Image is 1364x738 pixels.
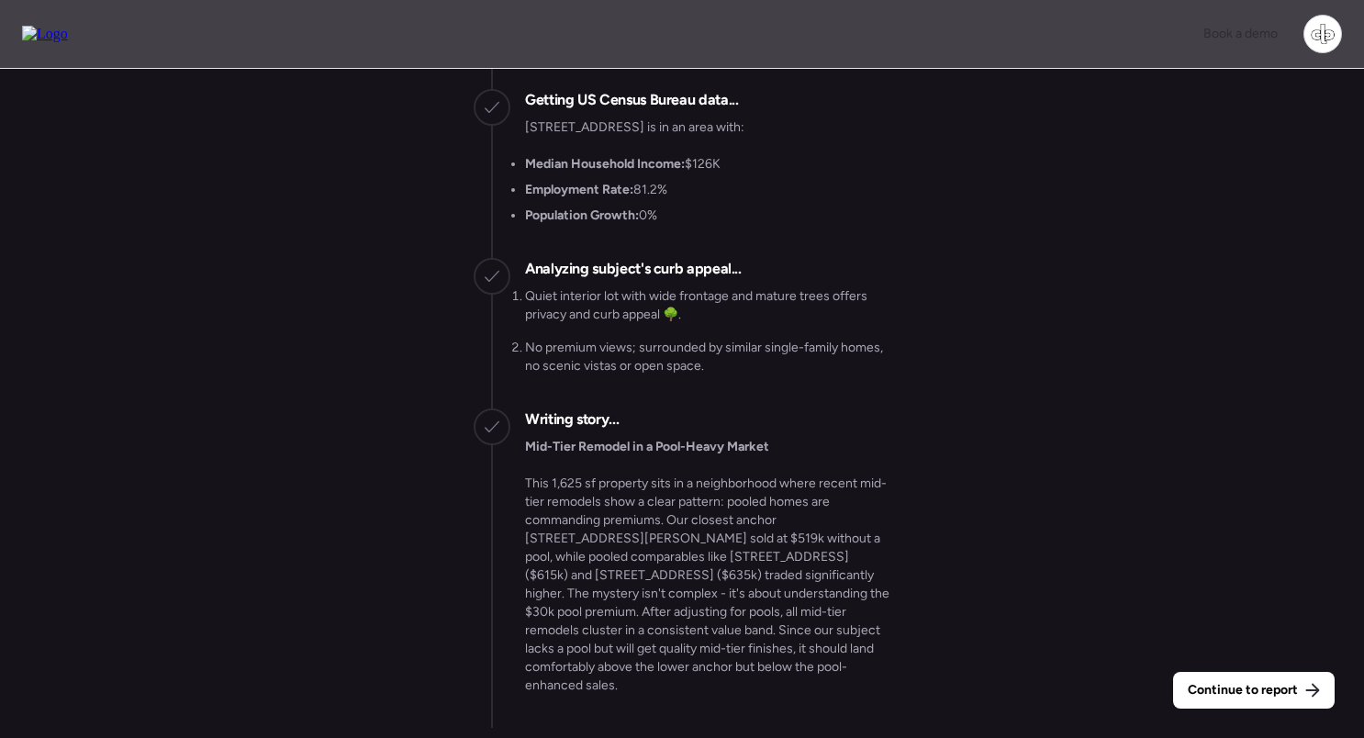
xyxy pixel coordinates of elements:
[525,258,742,280] h2: Analyzing subject's curb appeal...
[525,207,657,225] li: 0%
[525,181,667,199] li: 81.2%
[525,155,721,173] li: $126K
[525,182,633,197] strong: Employment Rate:
[525,118,744,137] p: [STREET_ADDRESS] is in an area with:
[525,439,769,454] strong: Mid-Tier Remodel in a Pool-Heavy Market
[525,475,890,695] p: This 1,625 sf property sits in a neighborhood where recent mid-tier remodels show a clear pattern...
[525,89,738,111] h2: Getting US Census Bureau data...
[1203,26,1278,41] span: Book a demo
[525,156,685,172] strong: Median Household Income:
[1188,681,1298,699] span: Continue to report
[22,26,68,42] img: Logo
[525,339,890,375] li: No premium views; surrounded by similar single-family homes, no scenic vistas or open space.
[525,287,890,324] li: Quiet interior lot with wide frontage and mature trees offers privacy and curb appeal 🌳.
[525,408,619,430] h2: Writing story...
[525,207,639,223] strong: Population Growth:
